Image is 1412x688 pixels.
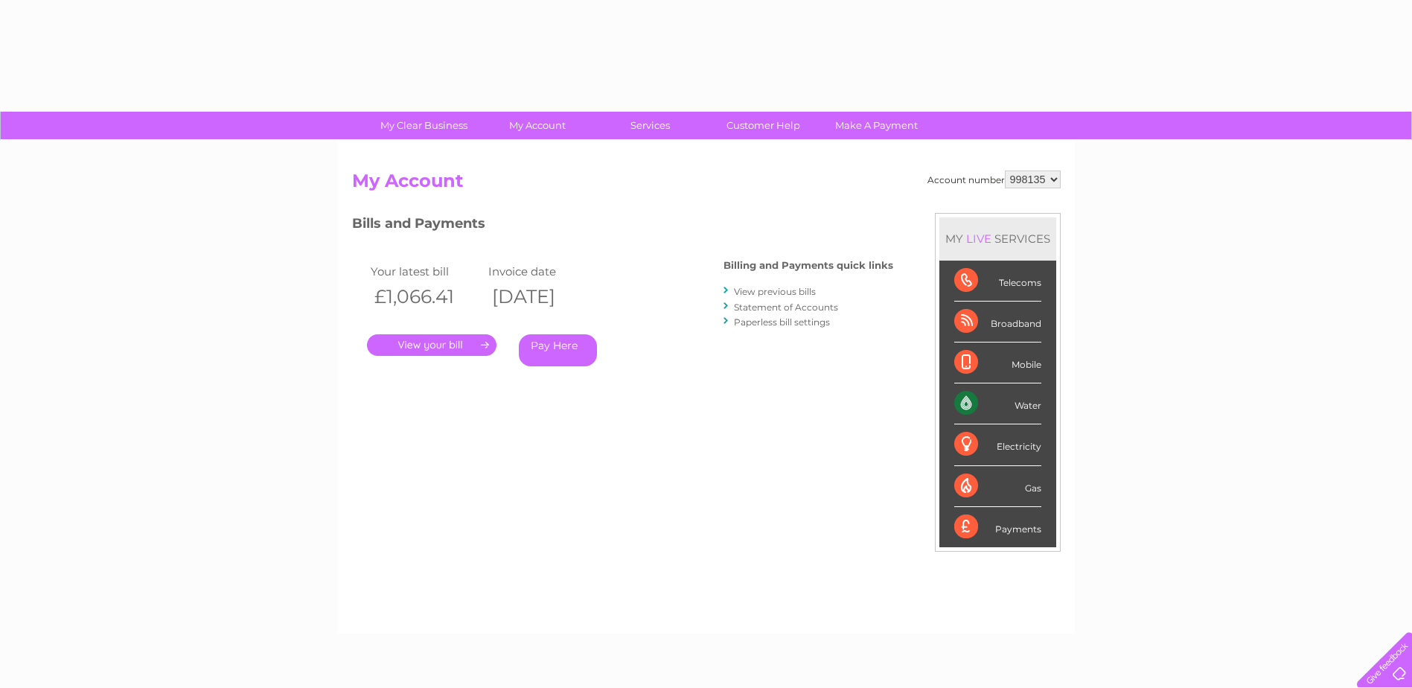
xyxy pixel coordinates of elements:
[476,112,598,139] a: My Account
[367,261,485,281] td: Your latest bill
[927,171,1061,188] div: Account number
[589,112,712,139] a: Services
[954,343,1041,383] div: Mobile
[352,213,893,239] h3: Bills and Payments
[485,281,603,312] th: [DATE]
[723,260,893,271] h4: Billing and Payments quick links
[939,217,1056,260] div: MY SERVICES
[362,112,485,139] a: My Clear Business
[734,302,838,313] a: Statement of Accounts
[954,302,1041,343] div: Broadband
[485,261,603,281] td: Invoice date
[367,334,496,356] a: .
[519,334,597,366] a: Pay Here
[954,261,1041,302] div: Telecoms
[954,466,1041,507] div: Gas
[367,281,485,312] th: £1,066.41
[963,232,994,246] div: LIVE
[954,424,1041,465] div: Electricity
[954,507,1041,547] div: Payments
[954,383,1041,424] div: Water
[734,316,830,328] a: Paperless bill settings
[815,112,938,139] a: Make A Payment
[734,286,816,297] a: View previous bills
[352,171,1061,199] h2: My Account
[702,112,825,139] a: Customer Help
